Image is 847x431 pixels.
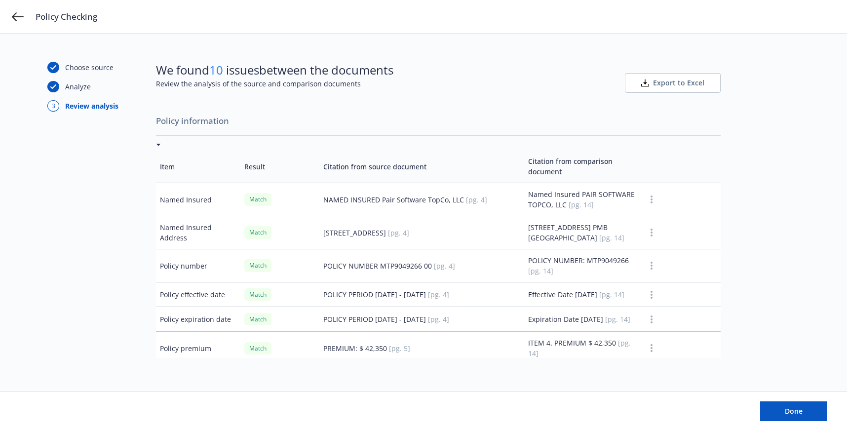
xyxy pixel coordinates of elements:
td: [STREET_ADDRESS] PMB [GEOGRAPHIC_DATA] [524,216,642,249]
div: Review analysis [65,101,118,111]
td: Policy effective date [156,282,240,307]
span: Done [785,406,803,416]
td: Result [240,150,319,183]
span: [pg. 14] [528,338,631,358]
div: Match [244,226,271,238]
span: [pg. 14] [605,314,630,324]
span: We found issues between the documents [156,62,393,78]
td: ITEM 4. PREMIUM $ 42,350 [524,332,642,365]
td: PREMIUM: $ 42,350 [319,332,525,365]
span: [pg. 4] [466,195,487,204]
td: POLICY PERIOD [DATE] - [DATE] [319,307,525,332]
td: Item [156,150,240,183]
button: Export to Excel [625,73,721,93]
span: [pg. 5] [389,344,410,353]
td: POLICY NUMBER: MTP9049266 [524,249,642,282]
div: Analyze [65,81,91,92]
span: [pg. 4] [428,290,449,299]
div: Match [244,342,271,354]
td: Named Insured Address [156,216,240,249]
span: [pg. 14] [528,266,553,275]
td: NAMED INSURED Pair Software TopCo, LLC [319,183,525,216]
td: Citation from source document [319,150,525,183]
span: [pg. 14] [569,200,594,209]
span: [pg. 4] [428,314,449,324]
span: Policy information [156,111,721,131]
div: Match [244,313,271,325]
td: Expiration Date [DATE] [524,307,642,332]
button: Done [760,401,827,421]
span: Review the analysis of the source and comparison documents [156,78,393,89]
td: Citation from comparison document [524,150,642,183]
span: 10 [209,62,223,78]
div: Match [244,288,271,301]
td: POLICY PERIOD [DATE] - [DATE] [319,282,525,307]
td: Policy expiration date [156,307,240,332]
span: [pg. 14] [599,233,624,242]
span: Export to Excel [653,78,704,88]
td: POLICY NUMBER MTP9049266 00 [319,249,525,282]
div: 3 [47,100,59,112]
td: Policy number [156,249,240,282]
span: [pg. 4] [434,261,455,271]
div: Match [244,193,271,205]
td: Policy premium [156,332,240,365]
span: [pg. 4] [388,228,409,237]
td: [STREET_ADDRESS] [319,216,525,249]
span: Policy Checking [36,11,97,23]
span: [pg. 14] [599,290,624,299]
div: Choose source [65,62,114,73]
td: Effective Date [DATE] [524,282,642,307]
div: Match [244,259,271,272]
td: Named Insured PAIR SOFTWARE TOPCO, LLC [524,183,642,216]
td: Named Insured [156,183,240,216]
